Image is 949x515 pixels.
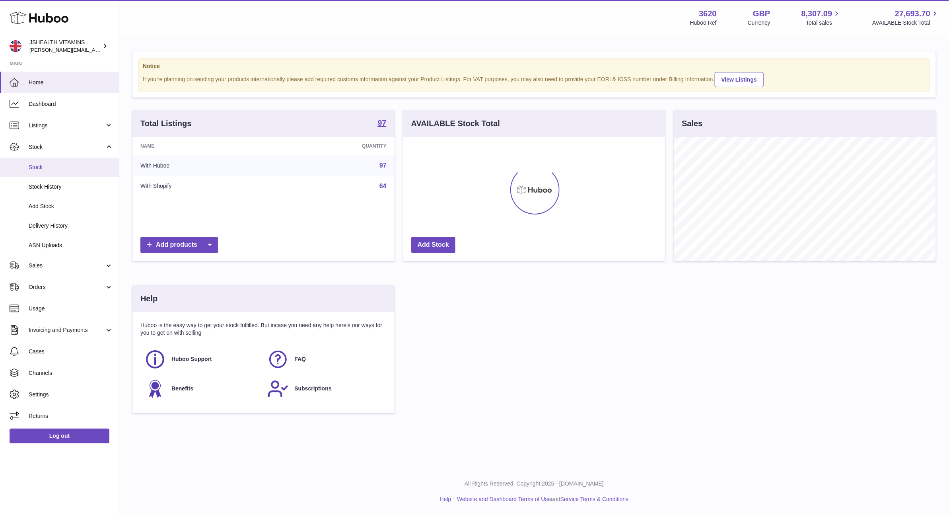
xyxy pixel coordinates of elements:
[267,378,382,400] a: Subscriptions
[699,8,717,19] strong: 3620
[171,385,193,392] span: Benefits
[748,19,770,27] div: Currency
[377,119,386,129] a: 97
[29,283,105,291] span: Orders
[560,496,629,502] a: Service Terms & Conditions
[682,118,702,129] h3: Sales
[143,62,926,70] strong: Notice
[171,355,212,363] span: Huboo Support
[29,39,101,54] div: JSHEALTH VITAMINS
[29,183,113,191] span: Stock History
[140,322,387,337] p: Huboo is the easy way to get your stock fulfilled. But incase you need any help here's our ways f...
[715,72,764,87] a: View Listings
[143,71,926,87] div: If you're planning on sending your products internationally please add required customs informati...
[29,79,113,86] span: Home
[10,40,21,52] img: francesca@jshealthvitamins.com
[379,183,387,189] a: 64
[801,8,842,27] a: 8,307.09 Total sales
[29,391,113,398] span: Settings
[377,119,386,127] strong: 97
[440,496,451,502] a: Help
[29,222,113,230] span: Delivery History
[10,429,109,443] a: Log out
[690,19,717,27] div: Huboo Ref
[753,8,770,19] strong: GBP
[140,118,192,129] h3: Total Listings
[132,137,274,155] th: Name
[274,137,395,155] th: Quantity
[29,369,113,377] span: Channels
[872,8,939,27] a: 27,693.70 AVAILABLE Stock Total
[29,305,113,312] span: Usage
[29,242,113,249] span: ASN Uploads
[132,155,274,176] td: With Huboo
[29,122,105,129] span: Listings
[140,237,218,253] a: Add products
[895,8,930,19] span: 27,693.70
[379,162,387,169] a: 97
[29,164,113,171] span: Stock
[29,100,113,108] span: Dashboard
[29,262,105,269] span: Sales
[126,480,943,488] p: All Rights Reserved. Copyright 2025 - [DOMAIN_NAME]
[801,8,832,19] span: 8,307.09
[144,349,259,370] a: Huboo Support
[457,496,551,502] a: Website and Dashboard Terms of Use
[140,293,158,304] h3: Help
[29,348,113,355] span: Cases
[29,412,113,420] span: Returns
[411,118,500,129] h3: AVAILABLE Stock Total
[29,143,105,151] span: Stock
[872,19,939,27] span: AVAILABLE Stock Total
[144,378,259,400] a: Benefits
[132,176,274,197] td: With Shopify
[29,47,159,53] span: [PERSON_NAME][EMAIL_ADDRESS][DOMAIN_NAME]
[29,203,113,210] span: Add Stock
[454,495,628,503] li: and
[294,355,306,363] span: FAQ
[29,326,105,334] span: Invoicing and Payments
[294,385,331,392] span: Subscriptions
[267,349,382,370] a: FAQ
[806,19,841,27] span: Total sales
[411,237,455,253] a: Add Stock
